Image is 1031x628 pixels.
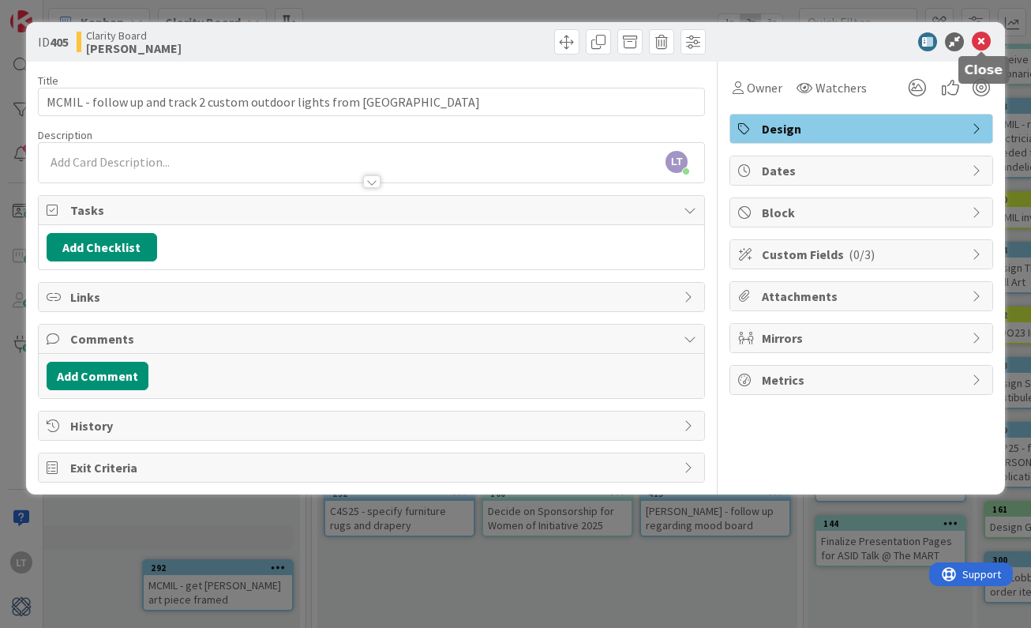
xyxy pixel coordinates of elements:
span: Watchers [815,78,867,97]
span: Attachments [762,287,964,306]
span: Description [38,128,92,142]
span: Mirrors [762,329,964,348]
span: Tasks [70,201,677,220]
span: Support [33,2,72,21]
h5: Close [965,62,1003,77]
span: LT [665,151,688,173]
b: 405 [50,34,69,50]
span: ID [38,32,69,51]
span: Block [762,203,964,222]
span: Exit Criteria [70,458,677,477]
button: Add Checklist [47,233,157,261]
span: Metrics [762,370,964,389]
span: Links [70,288,677,306]
input: type card name here... [38,88,706,116]
span: Owner [747,78,782,97]
span: Dates [762,161,964,180]
span: History [70,416,677,435]
span: Custom Fields [762,245,964,264]
span: Comments [70,329,677,348]
span: Clarity Board [86,29,182,42]
span: ( 0/3 ) [849,246,875,262]
b: [PERSON_NAME] [86,42,182,55]
label: Title [38,73,58,88]
span: Design [762,119,964,138]
button: Add Comment [47,362,148,390]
